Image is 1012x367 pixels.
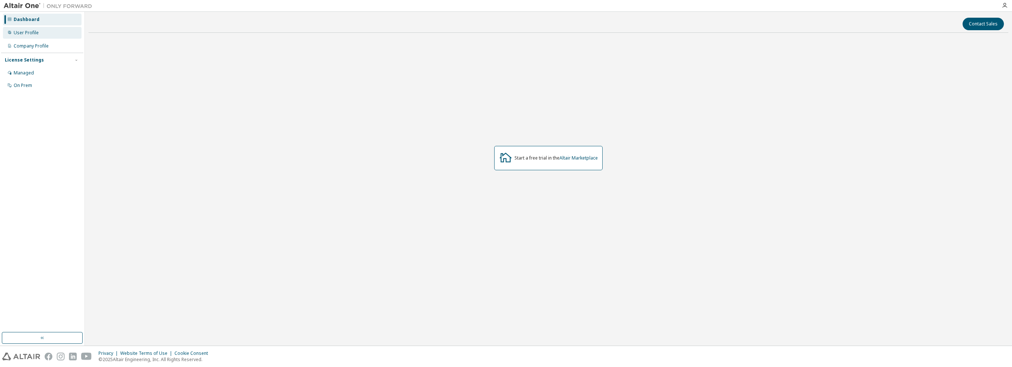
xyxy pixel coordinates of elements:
[120,350,174,356] div: Website Terms of Use
[2,353,40,360] img: altair_logo.svg
[14,83,32,88] div: On Prem
[5,57,44,63] div: License Settings
[81,353,92,360] img: youtube.svg
[57,353,65,360] img: instagram.svg
[559,155,598,161] a: Altair Marketplace
[4,2,96,10] img: Altair One
[45,353,52,360] img: facebook.svg
[514,155,598,161] div: Start a free trial in the
[98,356,212,363] p: © 2025 Altair Engineering, Inc. All Rights Reserved.
[98,350,120,356] div: Privacy
[14,70,34,76] div: Managed
[174,350,212,356] div: Cookie Consent
[14,43,49,49] div: Company Profile
[14,17,39,22] div: Dashboard
[14,30,39,36] div: User Profile
[69,353,77,360] img: linkedin.svg
[963,18,1004,30] button: Contact Sales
